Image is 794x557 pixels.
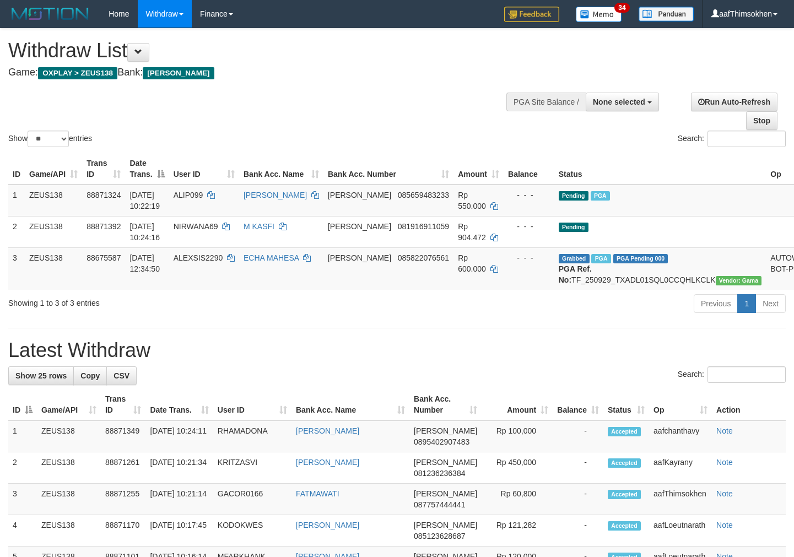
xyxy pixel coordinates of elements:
[716,489,733,498] a: Note
[649,515,712,547] td: aafLoeutnarath
[213,420,291,452] td: RHAMADONA
[101,420,146,452] td: 88871349
[125,153,169,185] th: Date Trans.: activate to sort column descending
[8,420,37,452] td: 1
[8,40,518,62] h1: Withdraw List
[15,371,67,380] span: Show 25 rows
[559,223,588,232] span: Pending
[608,521,641,531] span: Accepted
[608,458,641,468] span: Accepted
[291,389,409,420] th: Bank Acc. Name: activate to sort column ascending
[328,253,391,262] span: [PERSON_NAME]
[482,420,553,452] td: Rp 100,000
[576,7,622,22] img: Button%20Memo.svg
[712,389,786,420] th: Action
[508,252,550,263] div: - - -
[25,216,82,247] td: ZEUS138
[87,253,121,262] span: 88675587
[398,191,449,199] span: Copy 085659483233 to clipboard
[8,293,322,309] div: Showing 1 to 3 of 3 entries
[482,389,553,420] th: Amount: activate to sort column ascending
[414,458,477,467] span: [PERSON_NAME]
[716,276,762,285] span: Vendor URL: https://trx31.1velocity.biz
[328,222,391,231] span: [PERSON_NAME]
[8,131,92,147] label: Show entries
[296,521,359,529] a: [PERSON_NAME]
[101,389,146,420] th: Trans ID: activate to sort column ascending
[8,185,25,217] td: 1
[694,294,738,313] a: Previous
[504,7,559,22] img: Feedback.jpg
[414,426,477,435] span: [PERSON_NAME]
[508,190,550,201] div: - - -
[414,500,465,509] span: Copy 087757444441 to clipboard
[82,153,125,185] th: Trans ID: activate to sort column ascending
[8,247,25,290] td: 3
[323,153,453,185] th: Bank Acc. Number: activate to sort column ascending
[649,389,712,420] th: Op: activate to sort column ascending
[414,521,477,529] span: [PERSON_NAME]
[559,254,590,263] span: Grabbed
[755,294,786,313] a: Next
[707,366,786,383] input: Search:
[559,264,592,284] b: PGA Ref. No:
[296,458,359,467] a: [PERSON_NAME]
[296,426,359,435] a: [PERSON_NAME]
[37,452,101,484] td: ZEUS138
[649,452,712,484] td: aafKayrany
[613,254,668,263] span: PGA Pending
[398,253,449,262] span: Copy 085822076561 to clipboard
[8,6,92,22] img: MOTION_logo.png
[506,93,586,111] div: PGA Site Balance /
[25,247,82,290] td: ZEUS138
[28,131,69,147] select: Showentries
[707,131,786,147] input: Search:
[458,253,486,273] span: Rp 600.000
[37,389,101,420] th: Game/API: activate to sort column ascending
[8,515,37,547] td: 4
[145,420,213,452] td: [DATE] 10:24:11
[608,427,641,436] span: Accepted
[37,484,101,515] td: ZEUS138
[101,452,146,484] td: 88871261
[649,484,712,515] td: aafThimsokhen
[174,253,223,262] span: ALEXSIS2290
[482,484,553,515] td: Rp 60,800
[244,253,299,262] a: ECHA MAHESA
[296,489,339,498] a: FATMAWATI
[553,452,603,484] td: -
[553,484,603,515] td: -
[87,222,121,231] span: 88871392
[101,515,146,547] td: 88871170
[414,489,477,498] span: [PERSON_NAME]
[554,247,766,290] td: TF_250929_TXADL01SQL0CCQHLKCLK
[737,294,756,313] a: 1
[649,420,712,452] td: aafchanthavy
[213,452,291,484] td: KRITZASVI
[145,389,213,420] th: Date Trans.: activate to sort column ascending
[678,366,786,383] label: Search:
[553,420,603,452] td: -
[678,131,786,147] label: Search:
[414,469,465,478] span: Copy 081236236384 to clipboard
[691,93,777,111] a: Run Auto-Refresh
[8,153,25,185] th: ID
[453,153,504,185] th: Amount: activate to sort column ascending
[593,98,645,106] span: None selected
[37,420,101,452] td: ZEUS138
[398,222,449,231] span: Copy 081916911059 to clipboard
[169,153,239,185] th: User ID: activate to sort column ascending
[553,515,603,547] td: -
[145,452,213,484] td: [DATE] 10:21:34
[87,191,121,199] span: 88871324
[239,153,323,185] th: Bank Acc. Name: activate to sort column ascending
[145,515,213,547] td: [DATE] 10:17:45
[174,222,218,231] span: NIRWANA69
[554,153,766,185] th: Status
[414,532,465,540] span: Copy 085123628687 to clipboard
[482,515,553,547] td: Rp 121,282
[129,222,160,242] span: [DATE] 10:24:16
[25,153,82,185] th: Game/API: activate to sort column ascending
[716,426,733,435] a: Note
[73,366,107,385] a: Copy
